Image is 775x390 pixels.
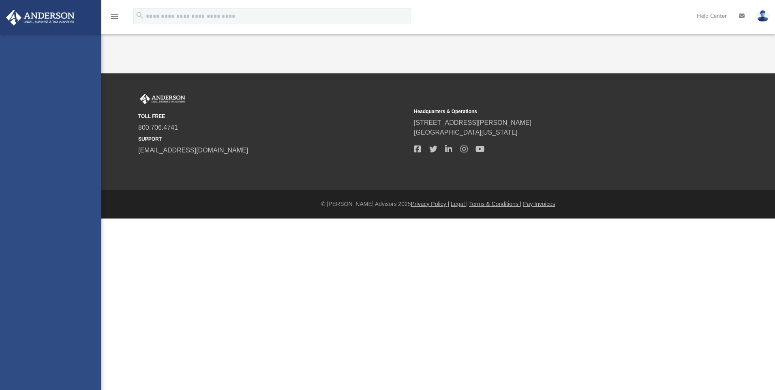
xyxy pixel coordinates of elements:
img: Anderson Advisors Platinum Portal [138,94,187,104]
a: menu [109,15,119,21]
small: TOLL FREE [138,113,408,120]
div: © [PERSON_NAME] Advisors 2025 [101,200,775,208]
a: Terms & Conditions | [469,201,522,207]
i: search [135,11,144,20]
img: Anderson Advisors Platinum Portal [4,10,77,26]
img: User Pic [757,10,769,22]
a: [GEOGRAPHIC_DATA][US_STATE] [414,129,518,136]
a: [STREET_ADDRESS][PERSON_NAME] [414,119,531,126]
small: SUPPORT [138,135,408,143]
a: Privacy Policy | [411,201,450,207]
i: menu [109,11,119,21]
a: Pay Invoices [523,201,555,207]
a: 800.706.4741 [138,124,178,131]
a: [EMAIL_ADDRESS][DOMAIN_NAME] [138,147,248,154]
small: Headquarters & Operations [414,108,684,115]
a: Legal | [451,201,468,207]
